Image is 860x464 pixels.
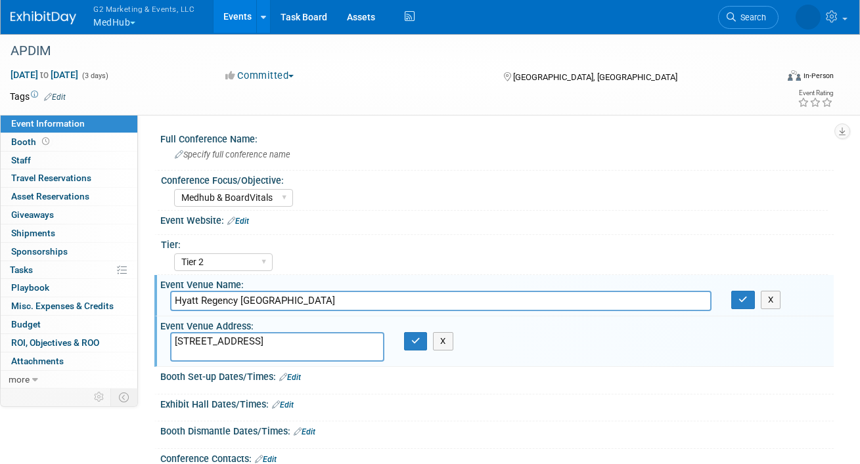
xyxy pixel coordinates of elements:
[1,224,137,242] a: Shipments
[11,228,55,238] span: Shipments
[1,133,137,151] a: Booth
[11,118,85,129] span: Event Information
[1,279,137,297] a: Playbook
[161,235,828,251] div: Tier:
[1,261,137,279] a: Tasks
[38,70,51,80] span: to
[160,367,834,384] div: Booth Set-up Dates/Times:
[160,211,834,228] div: Event Website:
[11,319,41,329] span: Budget
[111,389,138,406] td: Toggle Event Tabs
[803,71,834,81] div: In-Person
[1,334,137,352] a: ROI, Objectives & ROO
[175,150,290,159] span: Specify full conference name
[81,72,108,80] span: (3 days)
[279,373,301,382] a: Edit
[11,173,91,183] span: Travel Reservations
[11,301,114,311] span: Misc. Expenses & Credits
[1,316,137,333] a: Budget
[736,12,766,22] span: Search
[93,2,194,16] span: G2 Marketing & Events, LLC
[160,394,834,411] div: Exhibit Hall Dates/Times:
[798,90,833,96] div: Event Rating
[1,206,137,224] a: Giveaways
[1,115,137,133] a: Event Information
[10,264,33,275] span: Tasks
[39,137,52,146] span: Booth not reserved yet
[44,93,66,102] a: Edit
[1,152,137,169] a: Staff
[11,137,52,147] span: Booth
[796,5,821,30] img: Nora McQuillan
[11,191,89,201] span: Asset Reservations
[1,352,137,370] a: Attachments
[9,374,30,385] span: more
[10,90,66,103] td: Tags
[160,316,834,333] div: Event Venue Address:
[11,356,64,366] span: Attachments
[161,171,828,187] div: Conference Focus/Objective:
[294,427,315,436] a: Edit
[11,246,68,257] span: Sponsorships
[11,209,54,220] span: Giveaways
[1,371,137,389] a: more
[160,275,834,291] div: Event Venue Name:
[718,6,779,29] a: Search
[11,155,31,165] span: Staff
[160,129,834,146] div: Full Conference Name:
[1,243,137,261] a: Sponsorships
[713,68,834,88] div: Event Format
[761,291,781,309] button: X
[227,217,249,226] a: Edit
[788,70,801,81] img: Format-Inperson.png
[6,39,763,63] div: APDIM
[272,400,294,410] a: Edit
[88,389,111,406] td: Personalize Event Tab Strip
[11,337,99,348] span: ROI, Objectives & ROO
[255,455,277,464] a: Edit
[513,72,677,82] span: [GEOGRAPHIC_DATA], [GEOGRAPHIC_DATA]
[11,282,49,293] span: Playbook
[1,188,137,205] a: Asset Reservations
[10,69,79,81] span: [DATE] [DATE]
[1,297,137,315] a: Misc. Expenses & Credits
[221,69,299,83] button: Committed
[433,332,453,350] button: X
[11,11,76,24] img: ExhibitDay
[1,169,137,187] a: Travel Reservations
[160,421,834,438] div: Booth Dismantle Dates/Times:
